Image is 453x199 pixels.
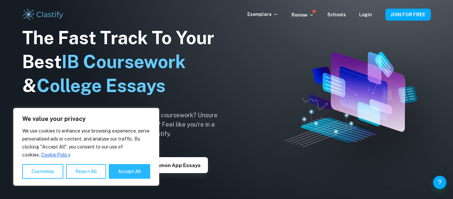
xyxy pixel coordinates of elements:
button: Help and Feedback [433,176,446,189]
span: IB Coursework [62,51,186,72]
button: Explore Common App essays [121,157,208,173]
p: We use cookies to enhance your browsing experience, serve personalised ads or content, and analys... [22,127,150,159]
div: We value your privacy [13,108,159,186]
button: JOIN FOR FREE [385,9,431,21]
a: Login [359,12,372,17]
button: Reject All [66,164,106,179]
h1: The Fast Track To Your Best & [22,26,228,98]
a: Schools [327,12,346,17]
button: Accept All [109,164,150,179]
span: College Essays [36,75,165,96]
a: Explore Common App essays [121,162,208,168]
a: Cookie Policy [41,152,71,158]
img: Clastify hero [285,52,417,148]
p: Exemplars [247,11,278,18]
p: We value your privacy [22,115,150,123]
p: Review [291,11,314,19]
button: Customise [22,164,63,179]
img: Clastify logo [22,8,64,21]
